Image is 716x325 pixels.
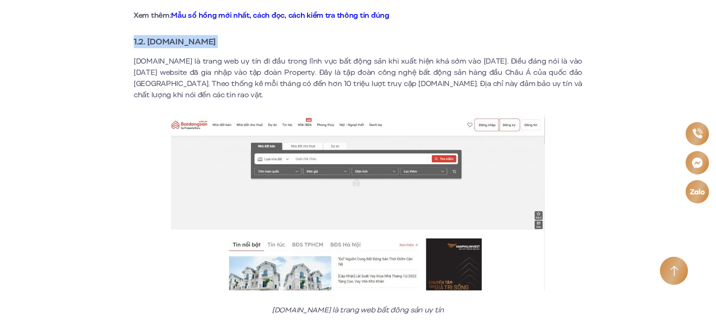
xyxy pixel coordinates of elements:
[134,36,216,48] strong: 1.2. [DOMAIN_NAME]
[692,129,702,138] img: Phone icon
[134,56,582,101] p: [DOMAIN_NAME] là trang web uy tín đi đầu trong lĩnh vực bất động sản khi xuất hiện khá sớm vào [D...
[171,115,545,290] img: Batdongsan.com.vn là trang web bất đông sản uy tín
[692,157,703,168] img: Messenger icon
[272,305,444,315] em: [DOMAIN_NAME] là trang web bất đông sản uy tín
[670,266,678,276] img: Arrow icon
[689,189,705,195] img: Zalo icon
